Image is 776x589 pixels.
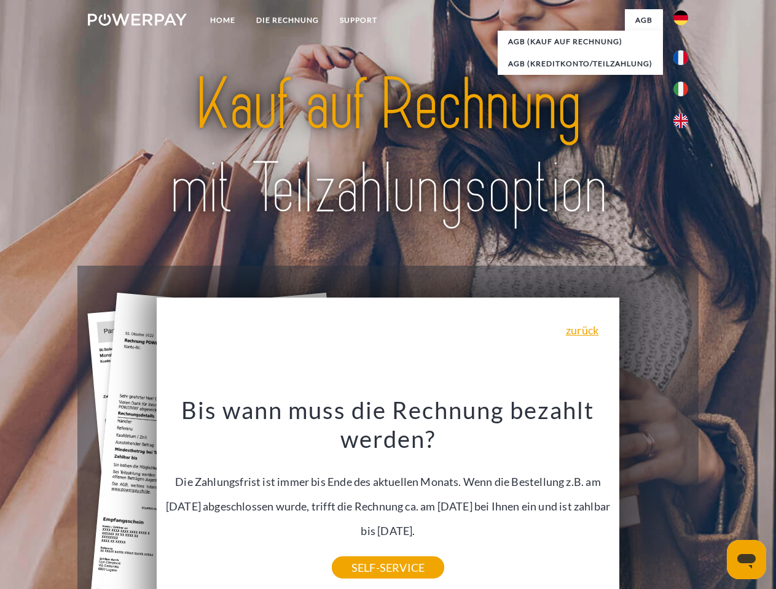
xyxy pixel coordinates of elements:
[117,59,659,235] img: title-powerpay_de.svg
[727,540,766,579] iframe: Schaltfläche zum Öffnen des Messaging-Fensters
[566,325,598,336] a: zurück
[498,53,663,75] a: AGB (Kreditkonto/Teilzahlung)
[200,9,246,31] a: Home
[673,50,688,65] img: fr
[673,10,688,25] img: de
[88,13,187,26] img: logo-powerpay-white.svg
[164,395,613,568] div: Die Zahlungsfrist ist immer bis Ende des aktuellen Monats. Wenn die Bestellung z.B. am [DATE] abg...
[673,114,688,128] img: en
[498,31,663,53] a: AGB (Kauf auf Rechnung)
[625,9,663,31] a: agb
[246,9,329,31] a: DIE RECHNUNG
[332,556,444,579] a: SELF-SERVICE
[329,9,388,31] a: SUPPORT
[164,395,613,454] h3: Bis wann muss die Rechnung bezahlt werden?
[673,82,688,96] img: it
